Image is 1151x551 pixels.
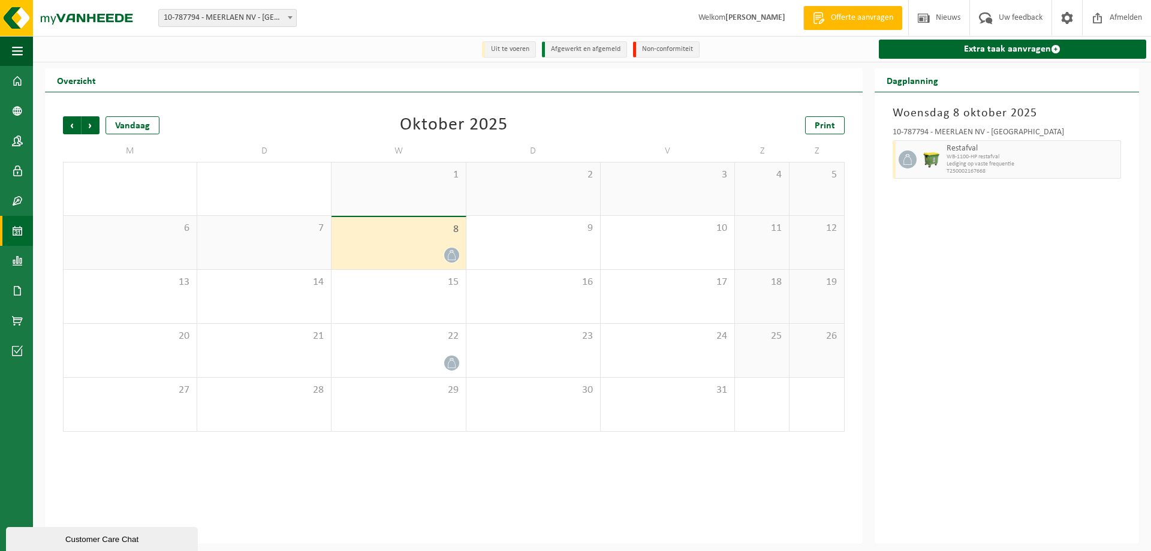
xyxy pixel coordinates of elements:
span: Print [815,121,835,131]
td: Z [735,140,790,162]
span: WB-1100-HP restafval [947,153,1117,161]
span: 5 [796,168,837,182]
h3: Woensdag 8 oktober 2025 [893,104,1121,122]
a: Print [805,116,845,134]
div: Oktober 2025 [400,116,508,134]
span: T250002167668 [947,168,1117,175]
span: 12 [796,222,837,235]
li: Afgewerkt en afgemeld [542,41,627,58]
span: 3 [607,168,728,182]
span: Volgende [82,116,100,134]
span: 11 [741,222,783,235]
span: 29 [338,384,459,397]
td: M [63,140,197,162]
span: 31 [607,384,728,397]
span: 4 [741,168,783,182]
li: Non-conformiteit [633,41,700,58]
h2: Overzicht [45,68,108,92]
a: Extra taak aanvragen [879,40,1146,59]
span: Restafval [947,144,1117,153]
span: 27 [70,384,191,397]
strong: [PERSON_NAME] [725,13,785,22]
td: D [466,140,601,162]
span: Offerte aanvragen [828,12,896,24]
span: 28 [203,384,325,397]
span: 1 [338,168,459,182]
span: 30 [472,384,594,397]
td: V [601,140,735,162]
span: 20 [70,330,191,343]
span: 23 [472,330,594,343]
span: 6 [70,222,191,235]
span: 24 [607,330,728,343]
span: 10-787794 - MEERLAEN NV - GENT [159,10,296,26]
h2: Dagplanning [875,68,950,92]
div: 10-787794 - MEERLAEN NV - [GEOGRAPHIC_DATA] [893,128,1121,140]
img: WB-1100-HPE-GN-51 [923,150,941,168]
span: 22 [338,330,459,343]
span: Lediging op vaste frequentie [947,161,1117,168]
td: D [197,140,332,162]
span: 13 [70,276,191,289]
span: 17 [607,276,728,289]
span: 14 [203,276,325,289]
span: 7 [203,222,325,235]
span: 8 [338,223,459,236]
span: 2 [472,168,594,182]
a: Offerte aanvragen [803,6,902,30]
span: 18 [741,276,783,289]
span: 10-787794 - MEERLAEN NV - GENT [158,9,297,27]
span: Vorige [63,116,81,134]
span: 26 [796,330,837,343]
span: 19 [796,276,837,289]
li: Uit te voeren [482,41,536,58]
span: 9 [472,222,594,235]
iframe: chat widget [6,525,200,551]
td: W [332,140,466,162]
span: 15 [338,276,459,289]
span: 25 [741,330,783,343]
span: 16 [472,276,594,289]
div: Vandaag [106,116,159,134]
td: Z [790,140,844,162]
span: 21 [203,330,325,343]
span: 10 [607,222,728,235]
